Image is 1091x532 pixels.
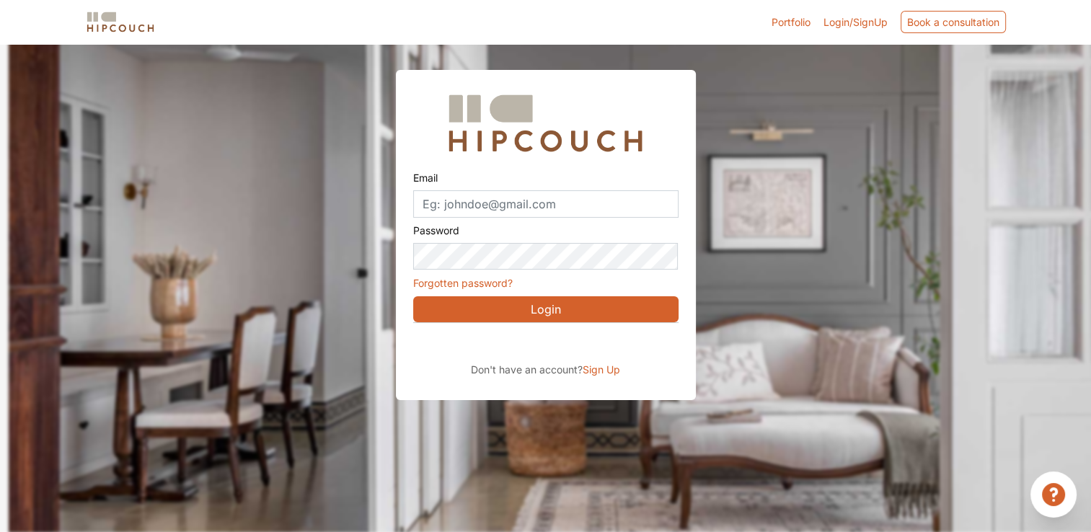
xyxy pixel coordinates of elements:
div: Book a consultation [901,11,1006,33]
label: Email [413,165,438,190]
a: Portfolio [772,14,810,30]
a: Forgotten password? [413,277,513,289]
button: Login [413,296,679,322]
iframe: Sign in with Google Button [406,327,684,359]
span: Don't have an account? [471,363,583,376]
span: logo-horizontal.svg [84,6,156,38]
span: Login/SignUp [823,16,888,28]
img: Hipcouch Logo [441,87,649,159]
img: logo-horizontal.svg [84,9,156,35]
input: Eg: johndoe@gmail.com [413,190,679,218]
span: Sign Up [583,363,620,376]
label: Password [413,218,459,243]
